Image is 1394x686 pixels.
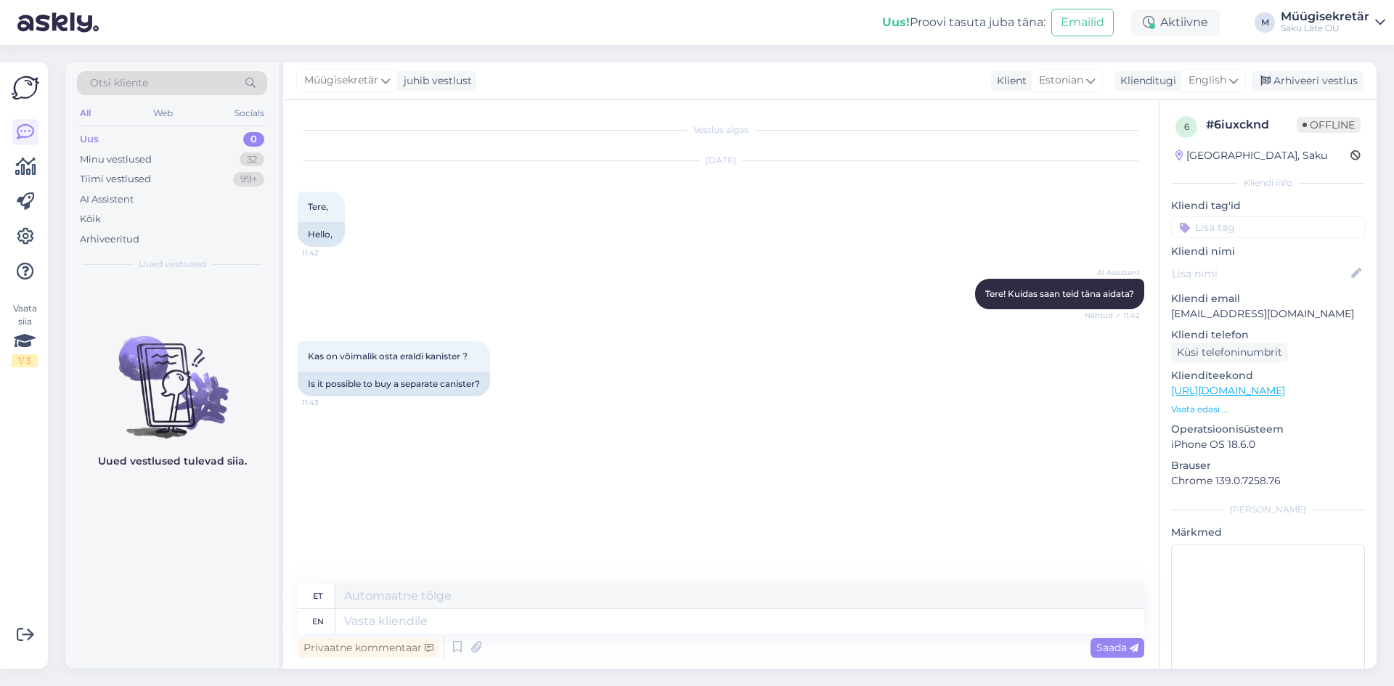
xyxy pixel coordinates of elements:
[1255,12,1275,33] div: M
[98,454,247,469] p: Uued vestlused tulevad siia.
[985,288,1134,299] span: Tere! Kuidas saan teid täna aidata?
[1171,343,1288,362] div: Küsi telefoninumbrit
[1171,503,1365,516] div: [PERSON_NAME]
[1252,71,1364,91] div: Arhiveeri vestlus
[1171,437,1365,452] p: iPhone OS 18.6.0
[1297,117,1361,133] span: Offline
[302,248,356,258] span: 11:42
[1189,73,1226,89] span: English
[298,154,1144,167] div: [DATE]
[882,14,1045,31] div: Proovi tasuta juba täna:
[1171,458,1365,473] p: Brauser
[302,397,356,408] span: 11:43
[298,222,345,247] div: Hello,
[12,302,38,367] div: Vaata siia
[308,201,328,212] span: Tere,
[1131,9,1220,36] div: Aktiivne
[80,132,99,147] div: Uus
[1171,473,1365,489] p: Chrome 139.0.7258.76
[1114,73,1176,89] div: Klienditugi
[398,73,472,89] div: juhib vestlust
[1085,267,1140,278] span: AI Assistent
[1171,176,1365,189] div: Kliendi info
[304,73,378,89] span: Müügisekretär
[1171,198,1365,213] p: Kliendi tag'id
[298,123,1144,136] div: Vestlus algas
[1171,403,1365,416] p: Vaata edasi ...
[80,192,134,207] div: AI Assistent
[1175,148,1327,163] div: [GEOGRAPHIC_DATA], Saku
[77,104,94,123] div: All
[1281,11,1369,23] div: Müügisekretär
[150,104,176,123] div: Web
[1171,291,1365,306] p: Kliendi email
[139,258,206,271] span: Uued vestlused
[1051,9,1114,36] button: Emailid
[1172,266,1348,282] input: Lisa nimi
[80,152,152,167] div: Minu vestlused
[240,152,264,167] div: 32
[298,638,439,658] div: Privaatne kommentaar
[1171,327,1365,343] p: Kliendi telefon
[1281,11,1385,34] a: MüügisekretärSaku Läte OÜ
[65,310,279,441] img: No chats
[1281,23,1369,34] div: Saku Läte OÜ
[1171,244,1365,259] p: Kliendi nimi
[1039,73,1083,89] span: Estonian
[991,73,1027,89] div: Klient
[243,132,264,147] div: 0
[232,104,267,123] div: Socials
[1206,116,1297,134] div: # 6iuxcknd
[1184,121,1189,132] span: 6
[1171,306,1365,322] p: [EMAIL_ADDRESS][DOMAIN_NAME]
[12,74,39,102] img: Askly Logo
[1096,641,1138,654] span: Saada
[313,584,322,608] div: et
[312,609,324,634] div: en
[1171,368,1365,383] p: Klienditeekond
[882,15,910,29] b: Uus!
[233,172,264,187] div: 99+
[12,354,38,367] div: 1 / 3
[1171,422,1365,437] p: Operatsioonisüsteem
[308,351,468,362] span: Kas on võimalik osta eraldi kanister ?
[1171,216,1365,238] input: Lisa tag
[80,232,139,247] div: Arhiveeritud
[298,372,490,396] div: Is it possible to buy a separate canister?
[80,172,151,187] div: Tiimi vestlused
[1171,525,1365,540] p: Märkmed
[90,75,148,91] span: Otsi kliente
[1171,384,1285,397] a: [URL][DOMAIN_NAME]
[80,212,101,226] div: Kõik
[1085,310,1140,321] span: Nähtud ✓ 11:42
